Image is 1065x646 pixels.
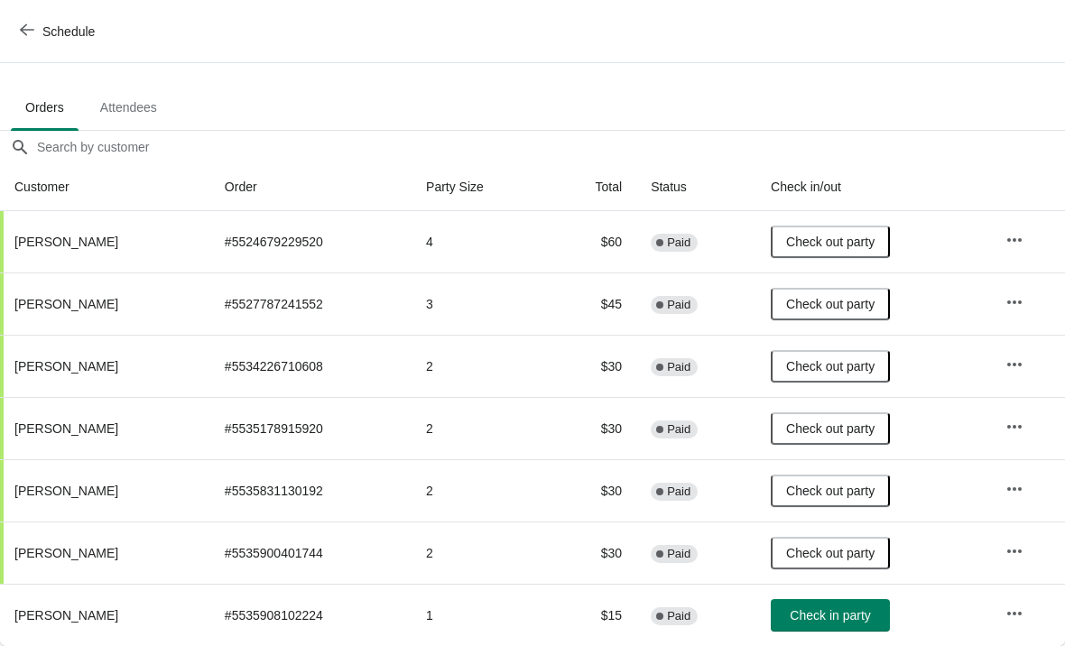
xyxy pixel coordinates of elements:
td: # 5535908102224 [210,584,412,646]
td: 1 [412,584,549,646]
span: Schedule [42,24,95,39]
span: Attendees [86,91,171,124]
td: # 5535831130192 [210,459,412,521]
td: # 5534226710608 [210,335,412,397]
span: Paid [667,422,690,437]
span: Paid [667,484,690,499]
span: [PERSON_NAME] [14,297,118,311]
td: # 5524679229520 [210,211,412,272]
td: # 5527787241552 [210,272,412,335]
button: Check out party [771,475,890,507]
span: Paid [667,235,690,250]
td: $45 [549,272,636,335]
span: Paid [667,298,690,312]
button: Check out party [771,226,890,258]
button: Check out party [771,412,890,445]
td: $30 [549,459,636,521]
span: [PERSON_NAME] [14,484,118,498]
button: Check out party [771,350,890,383]
span: [PERSON_NAME] [14,421,118,436]
span: Paid [667,609,690,623]
span: Paid [667,547,690,561]
span: Check out party [786,297,875,311]
td: $30 [549,335,636,397]
span: [PERSON_NAME] [14,608,118,623]
span: Check out party [786,421,875,436]
input: Search by customer [36,131,1065,163]
span: Check in party [790,608,870,623]
button: Check in party [771,599,890,632]
span: Orders [11,91,79,124]
td: $15 [549,584,636,646]
td: 2 [412,397,549,459]
td: $30 [549,521,636,584]
td: 2 [412,459,549,521]
th: Check in/out [756,163,991,211]
td: # 5535900401744 [210,521,412,584]
span: Check out party [786,359,875,374]
span: [PERSON_NAME] [14,235,118,249]
td: $60 [549,211,636,272]
td: 3 [412,272,549,335]
button: Schedule [9,15,109,48]
span: Paid [667,360,690,374]
td: $30 [549,397,636,459]
span: [PERSON_NAME] [14,359,118,374]
span: [PERSON_NAME] [14,546,118,560]
th: Status [636,163,756,211]
button: Check out party [771,288,890,320]
th: Total [549,163,636,211]
span: Check out party [786,484,875,498]
th: Party Size [412,163,549,211]
td: 2 [412,521,549,584]
button: Check out party [771,537,890,569]
th: Order [210,163,412,211]
span: Check out party [786,235,875,249]
span: Check out party [786,546,875,560]
td: 2 [412,335,549,397]
td: 4 [412,211,549,272]
td: # 5535178915920 [210,397,412,459]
